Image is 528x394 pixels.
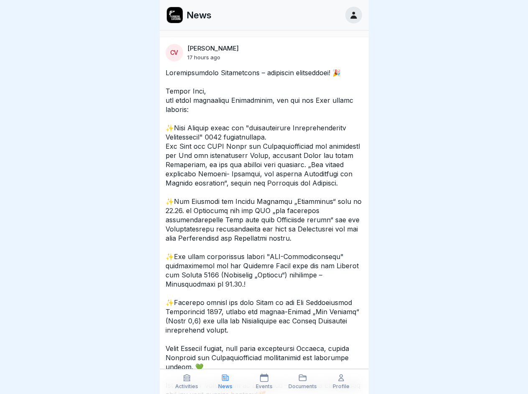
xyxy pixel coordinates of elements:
p: [PERSON_NAME] [187,45,239,52]
p: 17 hours ago [187,54,220,61]
p: Events [256,384,273,389]
p: Activities [175,384,198,389]
img: ewxb9rjzulw9ace2na8lwzf2.png [167,7,183,23]
p: News [186,10,212,20]
p: Documents [288,384,317,389]
p: News [218,384,232,389]
div: CV [166,44,183,61]
p: Profile [333,384,349,389]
